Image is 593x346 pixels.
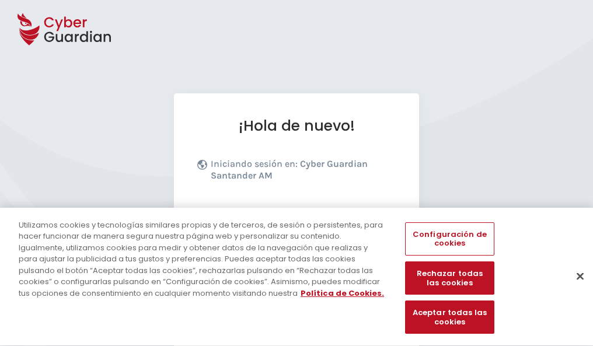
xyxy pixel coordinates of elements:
button: Cerrar [567,263,593,289]
a: Más información sobre su privacidad, se abre en una nueva pestaña [301,288,384,299]
b: Cyber Guardian Santander AM [211,158,368,181]
button: Rechazar todas las cookies [405,262,494,295]
h1: ¡Hola de nuevo! [197,117,396,135]
button: Aceptar todas las cookies [405,301,494,334]
button: Configuración de cookies, Abre el cuadro de diálogo del centro de preferencias. [405,222,494,256]
p: Iniciando sesión en: [211,158,393,187]
div: Utilizamos cookies y tecnologías similares propias y de terceros, de sesión o persistentes, para ... [19,219,388,299]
